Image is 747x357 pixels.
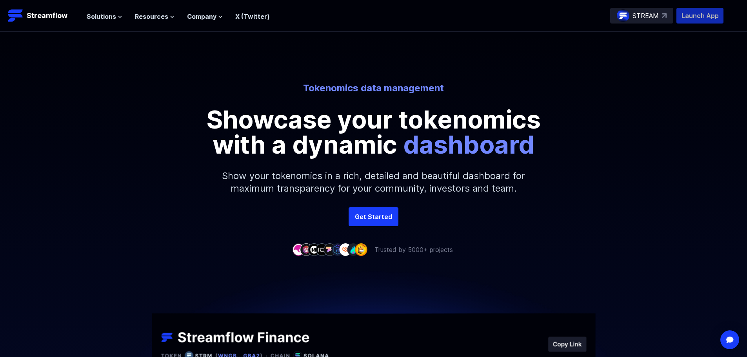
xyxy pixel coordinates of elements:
[8,8,24,24] img: Streamflow Logo
[135,12,174,21] button: Resources
[316,243,328,256] img: company-4
[324,243,336,256] img: company-5
[187,12,216,21] span: Company
[403,129,534,159] span: dashboard
[632,11,659,20] p: STREAM
[331,243,344,256] img: company-6
[235,13,270,20] a: X (Twitter)
[87,12,116,21] span: Solutions
[662,13,667,18] img: top-right-arrow.svg
[374,245,453,254] p: Trusted by 5000+ projects
[197,107,550,157] p: Showcase your tokenomics with a dynamic
[349,207,398,226] a: Get Started
[720,330,739,349] div: Open Intercom Messenger
[8,8,79,24] a: Streamflow
[308,243,320,256] img: company-3
[156,82,591,94] p: Tokenomics data management
[610,8,673,24] a: STREAM
[135,12,168,21] span: Resources
[676,8,723,24] button: Launch App
[27,10,67,21] p: Streamflow
[617,9,629,22] img: streamflow-logo-circle.png
[87,12,122,21] button: Solutions
[300,243,313,256] img: company-2
[292,243,305,256] img: company-1
[355,243,367,256] img: company-9
[205,157,542,207] p: Show your tokenomics in a rich, detailed and beautiful dashboard for maximum transparency for you...
[339,243,352,256] img: company-7
[187,12,223,21] button: Company
[347,243,360,256] img: company-8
